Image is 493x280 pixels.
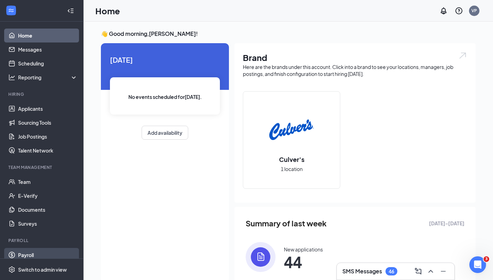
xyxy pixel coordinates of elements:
svg: QuestionInfo [455,7,463,15]
img: Culver's [269,108,314,152]
svg: ComposeMessage [414,267,422,275]
a: Sourcing Tools [18,116,78,130]
svg: Collapse [67,7,74,14]
h1: Brand [243,52,467,63]
span: 44 [284,256,323,268]
span: [DATE] [110,54,220,65]
div: Here are the brands under this account. Click into a brand to see your locations, managers, job p... [243,63,467,77]
button: Minimize [438,266,449,277]
svg: Settings [8,266,15,273]
span: 1 location [281,165,303,173]
h3: 👋 Good morning, [PERSON_NAME] ! [101,30,476,38]
svg: Minimize [439,267,447,275]
a: E-Verify [18,189,78,203]
iframe: Intercom live chat [469,256,486,273]
img: icon [246,242,276,272]
span: No events scheduled for [DATE] . [128,93,202,101]
a: Surveys [18,217,78,231]
a: Payroll [18,248,78,262]
a: Team [18,175,78,189]
button: Add availability [142,126,188,140]
div: Payroll [8,238,76,243]
button: ComposeMessage [413,266,424,277]
a: Home [18,29,78,42]
a: Job Postings [18,130,78,143]
h1: Home [95,5,120,17]
img: open.6027fd2a22e1237b5b06.svg [458,52,467,60]
span: Summary of last week [246,217,327,230]
div: Reporting [18,74,78,81]
a: Scheduling [18,56,78,70]
svg: ChevronUp [427,267,435,275]
div: Team Management [8,164,76,170]
div: New applications [284,246,323,253]
a: Applicants [18,102,78,116]
svg: Analysis [8,74,15,81]
span: [DATE] - [DATE] [429,219,464,227]
div: 46 [389,269,394,274]
div: VP [471,8,477,14]
h3: SMS Messages [342,267,382,275]
div: Hiring [8,91,76,97]
a: Messages [18,42,78,56]
a: Talent Network [18,143,78,157]
a: Documents [18,203,78,217]
svg: Notifications [439,7,448,15]
div: Switch to admin view [18,266,67,273]
h2: Culver's [272,155,311,164]
svg: WorkstreamLogo [8,7,15,14]
span: 3 [484,256,489,262]
button: ChevronUp [425,266,436,277]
